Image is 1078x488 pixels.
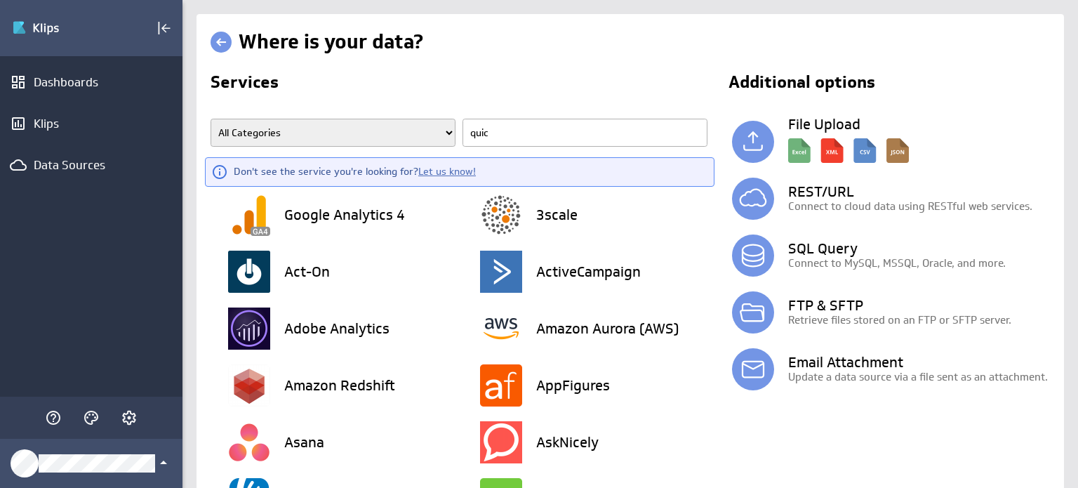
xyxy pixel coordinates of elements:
[732,291,774,334] img: ftp.svg
[732,121,774,163] img: local.svg
[480,421,522,463] img: image1361835612104150966.png
[788,312,1050,327] p: Retrieve files stored on an FTP or SFTP server.
[714,74,1046,96] h2: Additional options
[284,378,395,393] h3: Amazon Redshift
[788,117,1050,131] h3: File Upload
[480,308,522,350] img: image6239696482622088708.png
[83,409,100,426] svg: Themes
[536,265,641,279] h3: ActiveCampaign
[121,409,138,426] svg: Account and settings
[732,235,774,277] img: database.svg
[34,116,149,131] div: Klips
[284,265,330,279] h3: Act-On
[788,355,1050,369] h3: Email Attachment
[732,178,774,220] img: simple_rest.svg
[536,322,679,336] h3: Amazon Aurora (AWS)
[536,208,578,222] h3: 3scale
[117,406,141,430] div: Account and settings
[12,17,110,39] img: Klipfolio klips logo
[788,131,909,163] img: local_description.svg
[284,208,405,222] h3: Google Analytics 4
[788,256,1050,270] p: Connect to MySQL, MSSQL, Oracle, and more.
[12,17,110,39] div: Go to Dashboards
[418,165,476,178] a: Let us know!
[463,119,707,147] input: Find a Service...
[228,364,270,407] img: image7632027720258204353.png
[788,298,1050,312] h3: FTP & SFTP
[228,308,270,350] img: image7123355047139026446.png
[211,74,710,96] h2: Services
[228,251,270,293] img: image4488369603297424195.png
[536,378,610,393] h3: AppFigures
[788,185,1050,199] h3: REST/URL
[34,157,149,173] div: Data Sources
[480,364,522,407] img: image7083839964087255944.png
[152,16,176,40] div: Collapse
[228,194,270,236] img: image6502031566950861830.png
[732,348,774,390] img: email.svg
[788,199,1050,213] p: Connect to cloud data using RESTful web services.
[284,322,390,336] h3: Adobe Analytics
[228,421,270,463] img: image772416011628122514.png
[41,406,65,430] div: Help
[34,74,149,90] div: Dashboards
[480,251,522,293] img: image9187947030682302895.png
[480,194,522,236] img: image5212420104391205579.png
[79,406,103,430] div: Themes
[788,369,1050,384] p: Update a data source via a file sent as an attachment.
[239,29,423,55] h1: Where is your data?
[234,164,476,179] div: Don't see the service you're looking for?
[284,435,324,449] h3: Asana
[536,435,599,449] h3: AskNicely
[788,242,1050,256] h3: SQL Query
